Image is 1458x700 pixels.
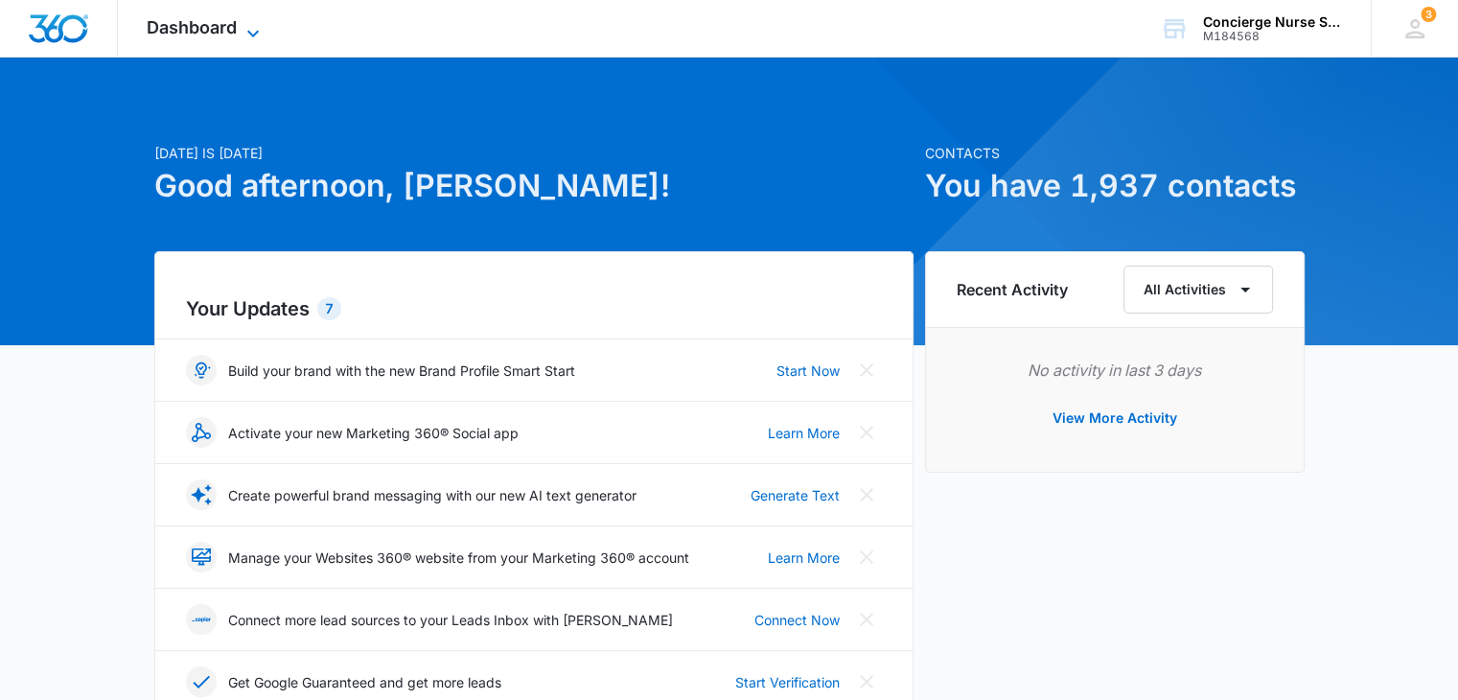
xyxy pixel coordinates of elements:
h2: Your Updates [186,294,882,323]
button: Close [851,417,882,448]
a: Start Verification [735,672,840,692]
div: account name [1203,14,1343,30]
p: Get Google Guaranteed and get more leads [228,672,501,692]
button: Close [851,604,882,635]
button: All Activities [1123,266,1273,314]
h1: You have 1,937 contacts [925,163,1305,209]
span: 3 [1421,7,1436,22]
a: Learn More [768,548,840,568]
p: Activate your new Marketing 360® Social app [228,423,519,443]
p: Build your brand with the new Brand Profile Smart Start [228,361,575,381]
div: notifications count [1421,7,1436,22]
p: Connect more lead sources to your Leads Inbox with [PERSON_NAME] [228,610,673,630]
a: Learn More [768,423,840,443]
a: Start Now [776,361,840,381]
p: Manage your Websites 360® website from your Marketing 360® account [228,548,689,568]
span: Dashboard [147,17,237,37]
a: Generate Text [751,485,840,505]
button: Close [851,542,882,572]
h1: Good afternoon, [PERSON_NAME]! [154,163,914,209]
div: account id [1203,30,1343,43]
a: Connect Now [754,610,840,630]
button: Close [851,666,882,697]
button: View More Activity [1033,395,1196,441]
button: Close [851,479,882,510]
p: Create powerful brand messaging with our new AI text generator [228,485,636,505]
button: Close [851,355,882,385]
p: No activity in last 3 days [957,359,1273,382]
div: 7 [317,297,341,320]
p: Contacts [925,143,1305,163]
p: [DATE] is [DATE] [154,143,914,163]
h6: Recent Activity [957,278,1068,301]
